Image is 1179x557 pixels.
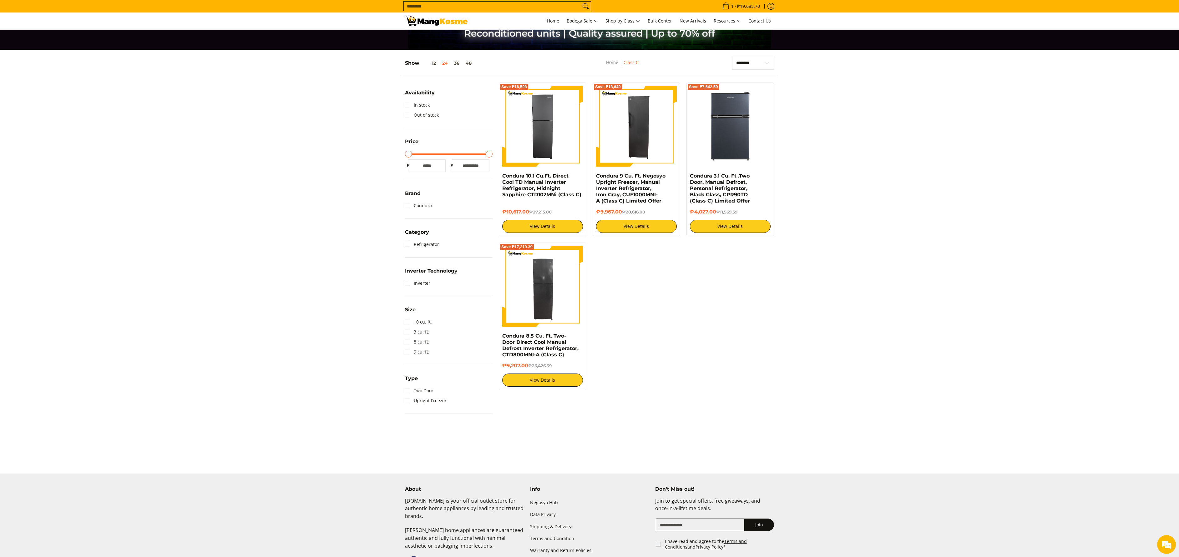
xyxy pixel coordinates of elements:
[405,278,430,288] a: Inverter
[529,209,552,214] del: ₱27,215.00
[405,162,411,168] span: ₱
[736,4,761,8] span: ₱19,685.70
[502,86,583,167] img: Condura 10.1 Cu.Ft. Direct Cool TD Manual Inverter Refrigerator, Midnight Sapphire CTD102MNi (Cla...
[502,173,581,198] a: Condura 10.1 Cu.Ft. Direct Cool TD Manual Inverter Refrigerator, Midnight Sapphire CTD102MNi (Cla...
[405,347,429,357] a: 9 cu. ft.
[596,220,677,233] a: View Details
[405,307,416,312] span: Size
[544,13,562,29] a: Home
[405,239,439,249] a: Refrigerator
[690,209,771,215] h6: ₱4,027.00
[564,13,601,29] a: Bodega Sale
[405,201,432,211] a: Condura
[405,100,430,110] a: In stock
[716,209,737,214] del: ₱11,569.59
[569,59,675,73] nav: Breadcrumbs
[530,533,649,544] a: Terms and Condition
[405,497,524,526] p: [DOMAIN_NAME] is your official outlet store for authentic home appliances by leading and trusted ...
[405,230,429,239] summary: Open
[405,16,468,26] img: Class C Home &amp; Business Appliances: Up to 70% Off l Mang Kosme
[690,173,750,204] a: Condura 3.1 Cu. Ft .Two Door, Manual Defrost, Personal Refrigerator, Black Glass, CPR90TD (Class ...
[405,396,447,406] a: Upright Freezer
[502,209,583,215] h6: ₱10,617.00
[405,230,429,235] span: Category
[405,327,429,337] a: 3 cu. ft.
[405,376,418,386] summary: Open
[676,13,709,29] a: New Arrivals
[405,376,418,381] span: Type
[711,13,744,29] a: Resources
[449,162,455,168] span: ₱
[528,363,552,368] del: ₱26,426.39
[405,90,435,95] span: Availability
[405,337,429,347] a: 8 cu. ft.
[463,61,475,66] button: 48
[405,268,458,278] summary: Open
[439,61,451,66] button: 24
[745,13,774,29] a: Contact Us
[606,59,618,65] a: Home
[605,17,640,25] span: Shop by Class
[690,86,771,167] img: condura-3.1-cubic-feet-refrigerator-class-c-full-view-mang-kosme
[502,333,579,358] a: Condura 8.5 Cu. Ft. Two-Door Direct Cool Manual Defrost Inverter Refrigerator, CTD800MNI-A (Class C)
[501,85,527,89] span: Save ₱16,598
[622,209,645,214] del: ₱28,616.00
[596,86,677,167] img: Condura 9 Cu. Ft. Negosyo Upright Freezer, Manual Inverter Refrigerator, Iron Gray, CUF1000MNI-A ...
[721,3,762,10] span: •
[502,246,583,327] img: Condura 8.5 Cu. Ft. Two-Door Direct Cool Manual Defrost Inverter Refrigerator, CTD800MNI-A (Class C)
[581,2,591,11] button: Search
[530,497,649,509] a: Negosyo Hub
[744,519,774,531] button: Join
[405,191,421,201] summary: Open
[595,85,621,89] span: Save ₱18,649
[36,79,86,142] span: We're online!
[405,526,524,556] p: [PERSON_NAME] home appliances are guaranteed authentic and fully functional with minimal aestheti...
[624,59,639,65] a: Class C
[655,497,774,519] p: Join to get special offers, free giveaways, and once-in-a-lifetime deals.
[405,386,433,396] a: Two Door
[665,539,775,549] label: I have read and agree to the and *
[714,17,741,25] span: Resources
[696,544,723,550] a: Privacy Policy
[596,173,665,204] a: Condura 9 Cu. Ft. Negosyo Upright Freezer, Manual Inverter Refrigerator, Iron Gray, CUF1000MNI-A ...
[419,61,439,66] button: 12
[602,13,643,29] a: Shop by Class
[665,538,747,550] a: Terms and Conditions
[405,191,421,196] span: Brand
[748,18,771,24] span: Contact Us
[405,307,416,317] summary: Open
[530,486,649,492] h4: Info
[502,363,583,369] h6: ₱9,207.00
[502,220,583,233] a: View Details
[530,509,649,521] a: Data Privacy
[567,17,598,25] span: Bodega Sale
[530,544,649,556] a: Warranty and Return Policies
[645,13,675,29] a: Bulk Center
[730,4,735,8] span: 1
[501,245,533,249] span: Save ₱17,219.39
[405,60,475,66] h5: Show
[680,18,706,24] span: New Arrivals
[690,220,771,233] a: View Details
[648,18,672,24] span: Bulk Center
[474,13,774,29] nav: Main Menu
[405,110,439,120] a: Out of stock
[689,85,718,89] span: Save ₱7,542.59
[405,486,524,492] h4: About
[405,139,418,144] span: Price
[655,486,774,492] h4: Don't Miss out!
[103,3,118,18] div: Minimize live chat window
[33,35,105,43] div: Chat with us now
[405,317,432,327] a: 10 cu. ft.
[405,90,435,100] summary: Open
[451,61,463,66] button: 36
[530,521,649,533] a: Shipping & Delivery
[405,268,458,273] span: Inverter Technology
[3,171,119,193] textarea: Type your message and hit 'Enter'
[502,374,583,387] a: View Details
[547,18,559,24] span: Home
[596,209,677,215] h6: ₱9,967.00
[405,139,418,149] summary: Open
